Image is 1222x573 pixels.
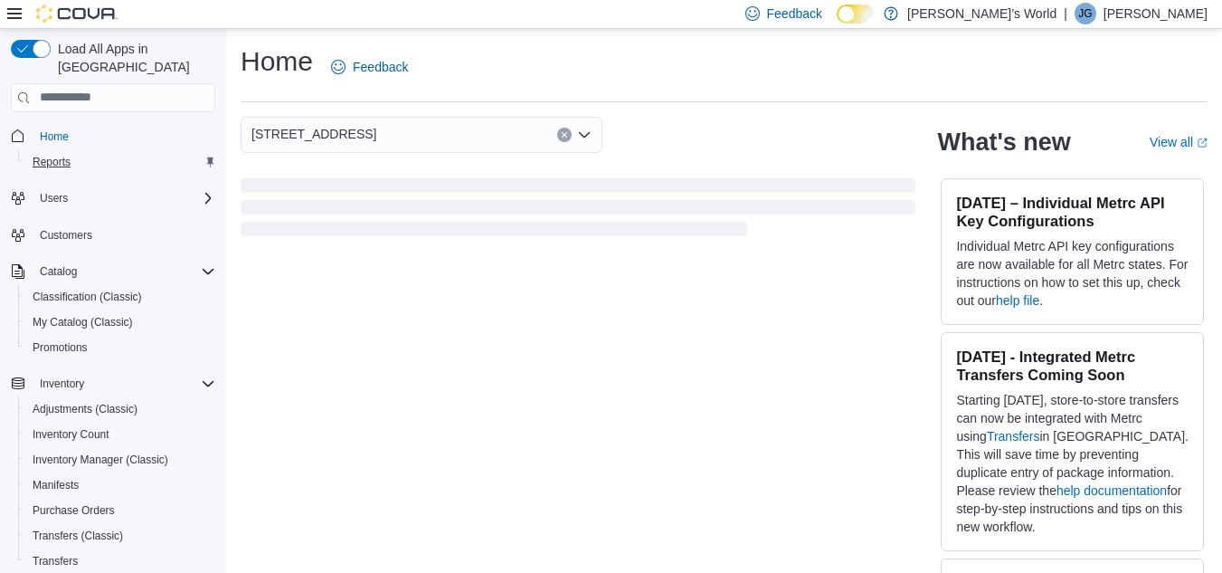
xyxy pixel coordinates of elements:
[907,3,1056,24] p: [PERSON_NAME]’s World
[33,290,142,304] span: Classification (Classic)
[25,424,215,445] span: Inventory Count
[33,315,133,329] span: My Catalog (Classic)
[4,186,223,211] button: Users
[33,427,109,442] span: Inventory Count
[33,125,215,148] span: Home
[25,337,95,358] a: Promotions
[577,128,592,142] button: Open list of options
[40,264,77,279] span: Catalog
[33,155,71,169] span: Reports
[33,224,99,246] a: Customers
[25,151,215,173] span: Reports
[837,5,875,24] input: Dark Mode
[33,373,91,395] button: Inventory
[18,473,223,498] button: Manifests
[40,191,68,205] span: Users
[33,261,215,282] span: Catalog
[18,422,223,447] button: Inventory Count
[33,529,123,543] span: Transfers (Classic)
[987,429,1040,444] a: Transfers
[25,474,86,496] a: Manifests
[18,498,223,523] button: Purchase Orders
[25,474,215,496] span: Manifests
[33,261,84,282] button: Catalog
[33,340,88,355] span: Promotions
[4,259,223,284] button: Catalog
[241,43,313,80] h1: Home
[33,224,215,246] span: Customers
[956,237,1189,310] p: Individual Metrc API key configurations are now available for all Metrc states. For instructions ...
[18,396,223,422] button: Adjustments (Classic)
[251,123,376,145] span: [STREET_ADDRESS]
[937,128,1070,157] h2: What's new
[1056,483,1167,498] a: help documentation
[33,373,215,395] span: Inventory
[40,377,84,391] span: Inventory
[1064,3,1067,24] p: |
[25,311,140,333] a: My Catalog (Classic)
[18,310,223,335] button: My Catalog (Classic)
[4,371,223,396] button: Inventory
[33,402,137,416] span: Adjustments (Classic)
[25,311,215,333] span: My Catalog (Classic)
[40,129,69,144] span: Home
[18,284,223,310] button: Classification (Classic)
[1104,3,1208,24] p: [PERSON_NAME]
[33,503,115,518] span: Purchase Orders
[25,550,85,572] a: Transfers
[18,447,223,473] button: Inventory Manager (Classic)
[956,348,1189,384] h3: [DATE] - Integrated Metrc Transfers Coming Soon
[241,182,915,240] span: Loading
[996,293,1039,308] a: help file
[25,286,149,308] a: Classification (Classic)
[25,398,215,420] span: Adjustments (Classic)
[1197,138,1208,148] svg: External link
[51,40,215,76] span: Load All Apps in [GEOGRAPHIC_DATA]
[1075,3,1096,24] div: Jeremy Good
[353,58,408,76] span: Feedback
[33,554,78,568] span: Transfers
[25,337,215,358] span: Promotions
[40,228,92,243] span: Customers
[767,5,822,23] span: Feedback
[33,187,75,209] button: Users
[557,128,572,142] button: Clear input
[25,550,215,572] span: Transfers
[1078,3,1092,24] span: JG
[25,151,78,173] a: Reports
[956,391,1189,536] p: Starting [DATE], store-to-store transfers can now be integrated with Metrc using in [GEOGRAPHIC_D...
[25,525,215,547] span: Transfers (Classic)
[33,453,168,467] span: Inventory Manager (Classic)
[18,149,223,175] button: Reports
[25,398,145,420] a: Adjustments (Classic)
[324,49,415,85] a: Feedback
[25,500,215,521] span: Purchase Orders
[18,523,223,549] button: Transfers (Classic)
[25,449,175,471] a: Inventory Manager (Classic)
[36,5,118,23] img: Cova
[33,126,76,148] a: Home
[33,187,215,209] span: Users
[25,449,215,471] span: Inventory Manager (Classic)
[25,286,215,308] span: Classification (Classic)
[1150,135,1208,149] a: View allExternal link
[25,424,117,445] a: Inventory Count
[4,123,223,149] button: Home
[25,525,130,547] a: Transfers (Classic)
[25,500,122,521] a: Purchase Orders
[33,478,79,492] span: Manifests
[4,222,223,248] button: Customers
[956,194,1189,230] h3: [DATE] – Individual Metrc API Key Configurations
[18,335,223,360] button: Promotions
